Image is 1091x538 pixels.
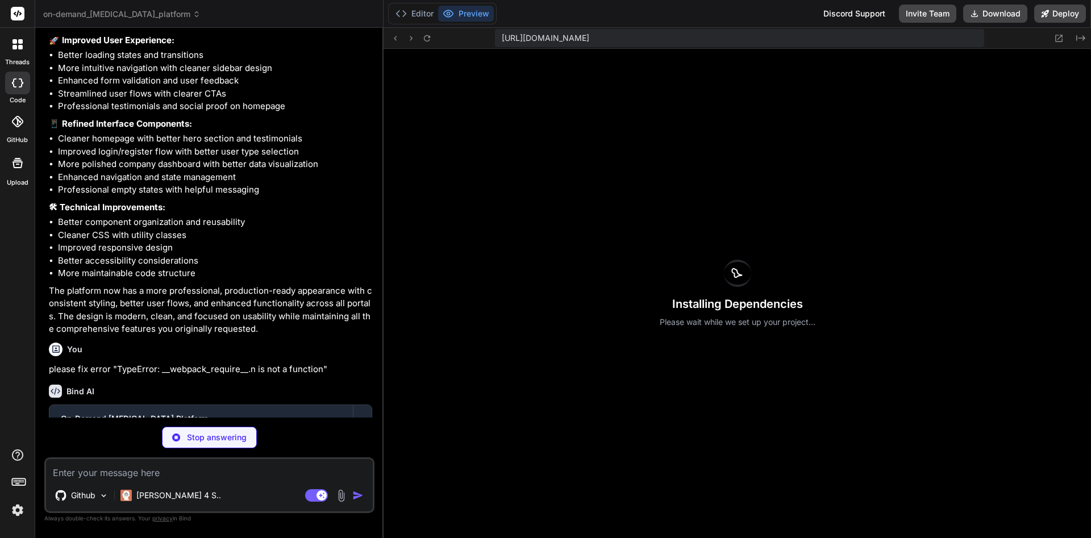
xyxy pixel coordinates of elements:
li: Enhanced navigation and state management [58,171,372,184]
strong: 🚀 Improved User Experience: [49,35,174,45]
li: Professional empty states with helpful messaging [58,183,372,197]
button: Preview [438,6,494,22]
p: [PERSON_NAME] 4 S.. [136,490,221,501]
li: Better loading states and transitions [58,49,372,62]
img: attachment [335,489,348,502]
button: Deploy [1034,5,1086,23]
li: Better component organization and reusability [58,216,372,229]
li: More intuitive navigation with cleaner sidebar design [58,62,372,75]
p: Please wait while we set up your project... [660,316,815,328]
span: privacy [152,515,173,522]
span: [URL][DOMAIN_NAME] [502,32,589,44]
div: On-Demand [MEDICAL_DATA] Platform [61,413,342,424]
li: More polished company dashboard with better data visualization [58,158,372,171]
li: Improved responsive design [58,241,372,255]
img: icon [352,490,364,501]
img: Claude 4 Sonnet [120,490,132,501]
h6: Bind AI [66,386,94,397]
button: Editor [391,6,438,22]
button: Invite Team [899,5,956,23]
p: Github [71,490,95,501]
h3: Installing Dependencies [660,296,815,312]
label: code [10,95,26,105]
strong: 🛠 Technical Improvements: [49,202,165,212]
img: settings [8,501,27,520]
li: Streamlined user flows with clearer CTAs [58,87,372,101]
p: please fix error "TypeError: __webpack_require__.n is not a function" [49,363,372,376]
img: Pick Models [99,491,109,501]
button: On-Demand [MEDICAL_DATA] PlatformClick to open Workbench [49,405,353,443]
li: Better accessibility considerations [58,255,372,268]
li: Enhanced form validation and user feedback [58,74,372,87]
li: Professional testimonials and social proof on homepage [58,100,372,113]
li: Cleaner CSS with utility classes [58,229,372,242]
button: Download [963,5,1027,23]
h6: You [67,344,82,355]
p: The platform now has a more professional, production-ready appearance with consistent styling, be... [49,285,372,336]
p: Always double-check its answers. Your in Bind [44,513,374,524]
div: Discord Support [817,5,892,23]
label: Upload [7,178,28,187]
li: Improved login/register flow with better user type selection [58,145,372,159]
li: Cleaner homepage with better hero section and testimonials [58,132,372,145]
label: GitHub [7,135,28,145]
strong: 📱 Refined Interface Components: [49,118,192,129]
label: threads [5,57,30,67]
p: Stop answering [187,432,247,443]
span: on-demand_[MEDICAL_DATA]_platform [43,9,201,20]
li: More maintainable code structure [58,267,372,280]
